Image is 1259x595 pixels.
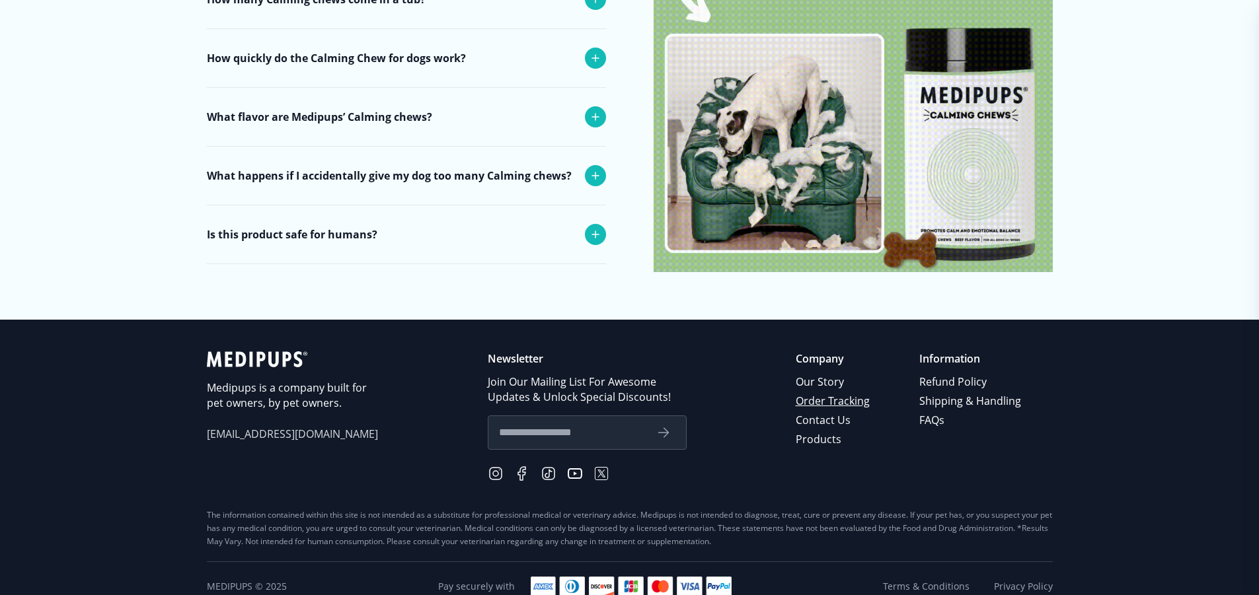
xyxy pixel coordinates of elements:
p: Medipups is a company built for pet owners, by pet owners. [207,380,379,411]
p: Join Our Mailing List For Awesome Updates & Unlock Special Discounts! [488,374,687,405]
p: How quickly do the Calming Chew for dogs work? [207,50,466,66]
p: Is this product safe for humans? [207,227,377,242]
div: Beef Flavored: Our chews will leave your pup begging for MORE! [207,146,603,188]
a: Our Story [796,372,872,392]
p: What happens if I accidentally give my dog too many Calming chews? [207,168,572,184]
div: We created our Calming Chews as an helpful, fast remedy. The ingredients have a calming effect on... [207,87,603,225]
p: What flavor are Medipups’ Calming chews? [207,109,432,125]
a: Order Tracking [796,392,872,411]
a: Products [796,430,872,449]
a: Refund Policy [919,372,1023,392]
div: Please see a veterinarian as soon as possible if you accidentally give too many. If you’re unsure... [207,205,603,279]
div: All our products are intended to be consumed by dogs and are not safe for human consumption. Plea... [207,263,603,322]
a: Terms & Conditions [883,580,970,593]
div: Each tub contains 30 chews. [207,28,603,71]
span: Pay securely with [438,580,515,593]
div: The information contained within this site is not intended as a substitute for professional medic... [207,508,1053,548]
span: Medipups © 2025 [207,580,287,593]
a: Privacy Policy [994,580,1053,593]
p: Newsletter [488,351,687,367]
a: FAQs [919,411,1023,430]
span: [EMAIL_ADDRESS][DOMAIN_NAME] [207,427,379,442]
a: Contact Us [796,411,872,430]
p: Company [796,351,872,367]
p: Information [919,351,1023,367]
a: Shipping & Handling [919,392,1023,411]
